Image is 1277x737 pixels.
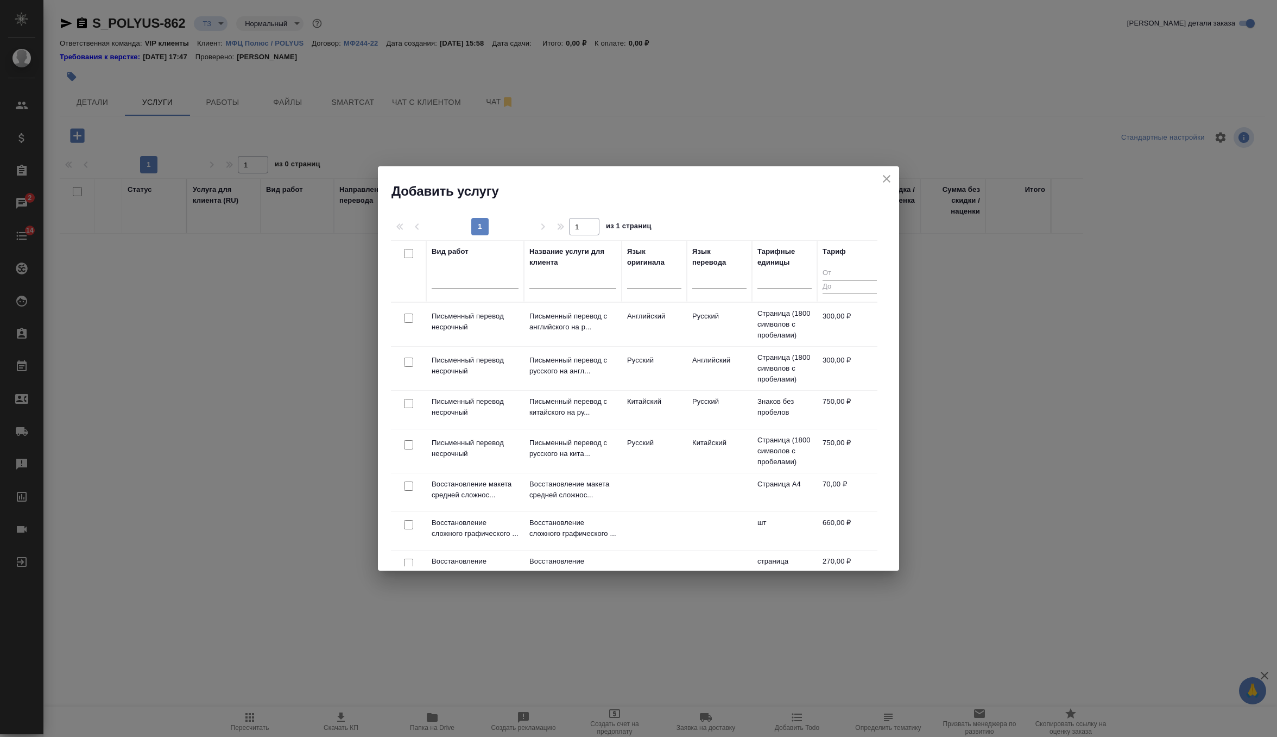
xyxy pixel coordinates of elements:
[687,391,752,429] td: Русский
[622,305,687,343] td: Английский
[687,432,752,470] td: Китайский
[823,280,877,294] input: До
[529,556,616,578] p: Восстановление сложного макета с част...
[529,355,616,377] p: Письменный перевод с русского на англ...
[752,473,817,511] td: Страница А4
[817,512,882,550] td: 660,00 ₽
[529,246,616,268] div: Название услуги для клиента
[432,246,469,257] div: Вид работ
[529,517,616,539] p: Восстановление сложного графического ...
[817,349,882,388] td: 300,00 ₽
[432,479,519,501] p: Восстановление макета средней сложнос...
[823,267,877,280] input: От
[878,171,895,187] button: close
[627,246,681,268] div: Язык оригинала
[432,396,519,418] p: Письменный перевод несрочный
[817,473,882,511] td: 70,00 ₽
[817,551,882,589] td: 270,00 ₽
[606,220,652,235] span: из 1 страниц
[622,391,687,429] td: Китайский
[529,396,616,418] p: Письменный перевод с китайского на ру...
[752,347,817,390] td: Страница (1800 символов с пробелами)
[817,391,882,429] td: 750,00 ₽
[757,246,812,268] div: Тарифные единицы
[529,438,616,459] p: Письменный перевод с русского на кита...
[692,246,747,268] div: Язык перевода
[817,432,882,470] td: 750,00 ₽
[687,305,752,343] td: Русский
[432,438,519,459] p: Письменный перевод несрочный
[432,517,519,539] p: Восстановление сложного графического ...
[817,305,882,343] td: 300,00 ₽
[529,311,616,333] p: Письменный перевод с английского на р...
[687,349,752,388] td: Английский
[391,183,899,200] h2: Добавить услугу
[752,429,817,473] td: Страница (1800 символов с пробелами)
[622,349,687,388] td: Русский
[432,556,519,578] p: Восстановление сложного макета с част...
[622,432,687,470] td: Русский
[752,391,817,429] td: Знаков без пробелов
[752,551,817,589] td: страница
[432,355,519,377] p: Письменный перевод несрочный
[752,303,817,346] td: Страница (1800 символов с пробелами)
[752,512,817,550] td: шт
[529,479,616,501] p: Восстановление макета средней сложнос...
[823,246,846,257] div: Тариф
[432,311,519,333] p: Письменный перевод несрочный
